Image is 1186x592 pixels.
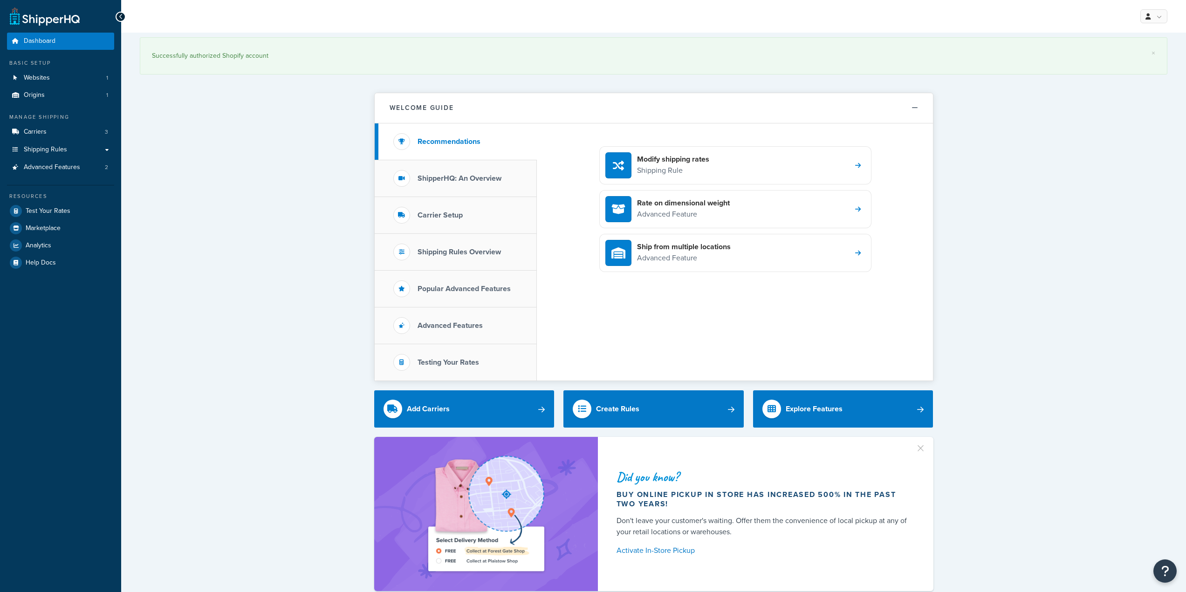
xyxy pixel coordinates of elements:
div: Don't leave your customer's waiting. Offer them the convenience of local pickup at any of your re... [617,515,911,538]
a: Help Docs [7,254,114,271]
li: Carriers [7,123,114,141]
div: Buy online pickup in store has increased 500% in the past two years! [617,490,911,509]
a: Origins1 [7,87,114,104]
h4: Rate on dimensional weight [637,198,730,208]
span: Help Docs [26,259,56,267]
span: Carriers [24,128,47,136]
a: Dashboard [7,33,114,50]
h3: Shipping Rules Overview [418,248,501,256]
span: Shipping Rules [24,146,67,154]
a: Activate In-Store Pickup [617,544,911,557]
span: Dashboard [24,37,55,45]
li: Websites [7,69,114,87]
div: Resources [7,192,114,200]
button: Open Resource Center [1153,559,1177,583]
span: 1 [106,91,108,99]
span: Advanced Features [24,163,80,171]
span: Marketplace [26,225,61,232]
a: Advanced Features2 [7,159,114,176]
span: 2 [105,163,108,171]
h2: Welcome Guide [390,104,454,111]
div: Manage Shipping [7,113,114,121]
a: Carriers3 [7,123,114,141]
a: Test Your Rates [7,203,114,219]
div: Explore Features [786,402,843,415]
div: Create Rules [596,402,639,415]
div: Basic Setup [7,59,114,67]
h3: ShipperHQ: An Overview [418,174,501,183]
a: Analytics [7,237,114,254]
a: Marketplace [7,220,114,237]
h3: Recommendations [418,137,480,146]
img: ad-shirt-map-b0359fc47e01cab431d101c4b569394f6a03f54285957d908178d52f29eb9668.png [402,451,570,578]
a: Explore Features [753,390,933,428]
h3: Popular Advanced Features [418,285,511,293]
div: Successfully authorized Shopify account [152,49,1155,62]
p: Advanced Feature [637,252,731,264]
div: Add Carriers [407,402,450,415]
a: Websites1 [7,69,114,87]
li: Advanced Features [7,159,114,176]
span: 3 [105,128,108,136]
p: Shipping Rule [637,164,709,177]
span: Analytics [26,242,51,250]
a: × [1152,49,1155,57]
a: Create Rules [563,390,744,428]
li: Origins [7,87,114,104]
h4: Ship from multiple locations [637,242,731,252]
a: Add Carriers [374,390,555,428]
div: Did you know? [617,470,911,483]
span: 1 [106,74,108,82]
h3: Carrier Setup [418,211,463,219]
h4: Modify shipping rates [637,154,709,164]
button: Welcome Guide [375,93,933,123]
h3: Testing Your Rates [418,358,479,367]
span: Websites [24,74,50,82]
span: Origins [24,91,45,99]
p: Advanced Feature [637,208,730,220]
h3: Advanced Features [418,321,483,330]
span: Test Your Rates [26,207,70,215]
a: Shipping Rules [7,141,114,158]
